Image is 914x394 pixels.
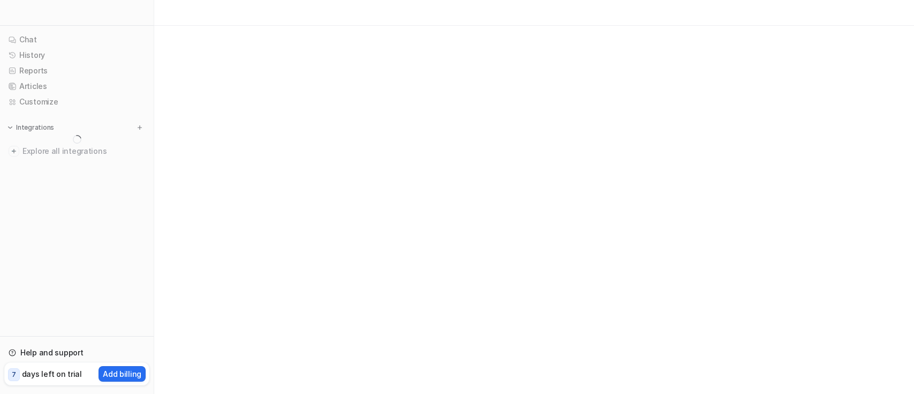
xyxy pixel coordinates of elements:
a: Reports [4,63,149,78]
img: expand menu [6,124,14,131]
a: Help and support [4,345,149,360]
img: menu_add.svg [136,124,143,131]
a: Articles [4,79,149,94]
button: Add billing [99,366,146,382]
a: Customize [4,94,149,109]
p: Add billing [103,368,141,380]
a: Explore all integrations [4,144,149,159]
img: explore all integrations [9,146,19,157]
a: Chat [4,32,149,47]
p: Integrations [16,123,54,132]
button: Integrations [4,122,57,133]
a: History [4,48,149,63]
span: Explore all integrations [22,143,145,160]
p: days left on trial [22,368,82,380]
p: 7 [12,370,16,380]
